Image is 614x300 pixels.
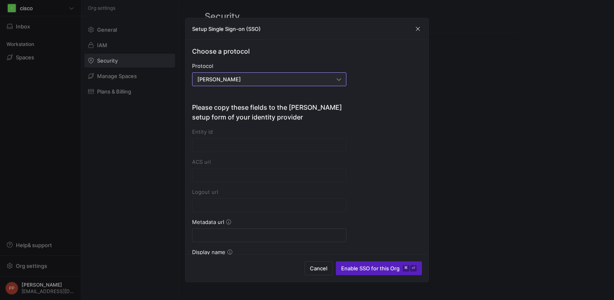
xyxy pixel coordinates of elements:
div: ACS url [192,159,346,165]
kbd: ⌘ [403,265,409,272]
div: Logout url [192,189,346,195]
button: Cancel [305,261,333,275]
div: Metadata url [192,219,346,225]
button: Enable SSO for this Org⌘⏎ [336,261,422,275]
div: Display name [192,249,346,255]
kbd: ⏎ [410,265,417,272]
h4: Please copy these fields to the [PERSON_NAME] setup form of your identity provider [192,102,346,122]
span: [PERSON_NAME] [197,76,241,83]
span: Enable SSO for this Org [341,265,417,272]
div: Entity id [192,128,346,135]
span: Cancel [310,265,327,272]
h4: Choose a protocol [192,46,346,56]
div: Protocol [192,63,346,69]
h3: Setup Single Sign-on (SSO) [192,26,261,32]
